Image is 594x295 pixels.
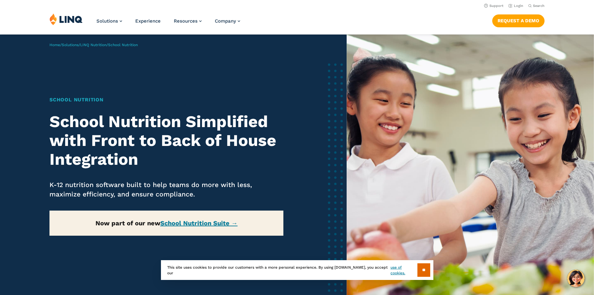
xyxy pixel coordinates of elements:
a: Experience [135,18,161,24]
button: Hello, have a question? Let’s chat. [567,270,585,287]
span: Search [533,4,545,8]
a: Solutions [96,18,122,24]
span: Resources [174,18,198,24]
nav: Primary Navigation [96,13,240,34]
h2: School Nutrition Simplified with Front to Back of House Integration [49,112,283,169]
span: School Nutrition [108,43,138,47]
a: Request a Demo [492,14,545,27]
nav: Button Navigation [492,13,545,27]
a: Login [509,4,523,8]
span: / / / [49,43,138,47]
a: LINQ Nutrition [80,43,106,47]
img: LINQ | K‑12 Software [49,13,83,25]
div: This site uses cookies to provide our customers with a more personal experience. By using [DOMAIN... [161,260,433,280]
a: School Nutrition Suite → [160,219,238,227]
span: Solutions [96,18,118,24]
a: Home [49,43,60,47]
p: K-12 nutrition software built to help teams do more with less, maximize efficiency, and ensure co... [49,180,283,199]
a: Resources [174,18,202,24]
a: Company [215,18,240,24]
strong: Now part of our new [96,219,238,227]
a: Support [484,4,504,8]
a: Solutions [62,43,79,47]
h1: School Nutrition [49,96,283,104]
a: use of cookies. [390,265,417,276]
span: Company [215,18,236,24]
button: Open Search Bar [528,3,545,8]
